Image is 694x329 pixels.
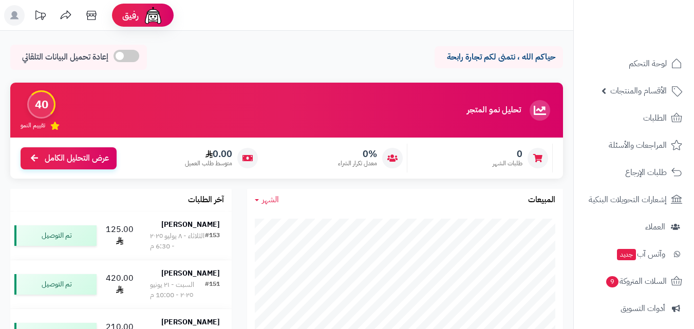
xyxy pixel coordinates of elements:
p: حياكم الله ، نتمنى لكم تجارة رابحة [442,51,555,63]
span: جديد [617,249,636,260]
span: طلبات الشهر [493,159,522,168]
td: 125.00 [101,211,138,260]
h3: المبيعات [528,196,555,205]
span: رفيق [122,9,139,22]
strong: [PERSON_NAME] [161,219,220,230]
strong: [PERSON_NAME] [161,317,220,327]
a: المراجعات والأسئلة [580,133,688,158]
td: 420.00 [101,260,138,308]
span: الشهر [262,193,279,206]
span: طلبات الإرجاع [625,165,667,180]
span: معدل تكرار الشراء [338,159,377,168]
span: السلات المتروكة [605,274,667,288]
h3: آخر الطلبات [188,196,224,205]
a: أدوات التسويق [580,296,688,321]
a: طلبات الإرجاع [580,160,688,185]
span: الأقسام والمنتجات [610,84,667,98]
a: الطلبات [580,106,688,130]
span: عرض التحليل الكامل [45,152,109,164]
span: لوحة التحكم [629,56,667,71]
img: ai-face.png [143,5,163,26]
span: 0% [338,148,377,160]
span: العملاء [645,220,665,234]
span: إشعارات التحويلات البنكية [589,192,667,207]
div: تم التوصيل [14,225,97,246]
span: 0.00 [185,148,232,160]
span: 0 [493,148,522,160]
span: إعادة تحميل البيانات التلقائي [22,51,108,63]
a: وآتس آبجديد [580,242,688,266]
div: تم التوصيل [14,274,97,295]
span: المراجعات والأسئلة [609,138,667,152]
a: إشعارات التحويلات البنكية [580,187,688,212]
div: الثلاثاء - ٨ يوليو ٢٠٢٥ - 6:30 م [150,231,204,251]
a: لوحة التحكم [580,51,688,76]
strong: [PERSON_NAME] [161,268,220,279]
a: السلات المتروكة9 [580,269,688,294]
img: logo-2.png [624,23,684,45]
a: تحديثات المنصة [27,5,53,28]
a: الشهر [255,194,279,206]
a: العملاء [580,215,688,239]
span: 9 [606,276,619,288]
span: أدوات التسويق [621,301,665,316]
div: #151 [205,280,220,300]
div: #153 [205,231,220,251]
h3: تحليل نمو المتجر [467,106,521,115]
a: عرض التحليل الكامل [21,147,117,169]
span: تقييم النمو [21,121,45,130]
span: متوسط طلب العميل [185,159,232,168]
span: الطلبات [643,111,667,125]
div: السبت - ٢١ يونيو ٢٠٢٥ - 10:00 م [150,280,204,300]
span: وآتس آب [616,247,665,261]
